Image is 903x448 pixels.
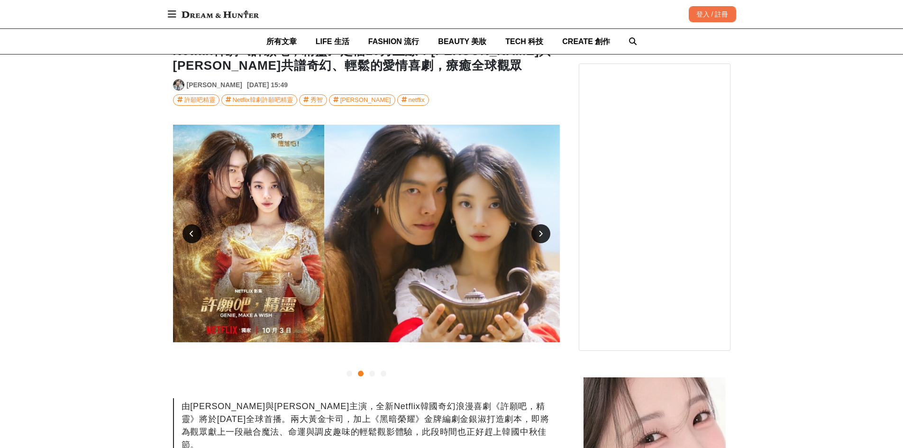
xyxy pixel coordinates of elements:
span: BEAUTY 美妝 [438,37,486,46]
h1: Netflix韓劇《許願吧，精靈》定檔10月上線！[PERSON_NAME]與[PERSON_NAME]共譜奇幻、輕鬆的愛情喜劇，療癒全球觀眾 [173,44,560,73]
span: TECH 科技 [505,37,543,46]
span: FASHION 流行 [368,37,420,46]
div: [DATE] 15:49 [247,80,288,90]
a: [PERSON_NAME] [187,80,242,90]
a: Avatar [173,79,184,91]
a: 所有文章 [266,29,297,54]
div: 許願吧精靈 [184,95,215,105]
a: TECH 科技 [505,29,543,54]
img: Dream & Hunter [177,6,264,23]
a: CREATE 創作 [562,29,610,54]
div: [PERSON_NAME] [340,95,391,105]
img: Avatar [173,80,184,90]
a: LIFE 生活 [316,29,349,54]
a: 秀智 [299,94,327,106]
span: LIFE 生活 [316,37,349,46]
a: BEAUTY 美妝 [438,29,486,54]
div: netflix [409,95,425,105]
div: 秀智 [310,95,323,105]
img: cba831ed-df59-4c09-b957-aff632aac2e2.jpg [173,125,560,342]
div: 登入 / 註冊 [689,6,736,22]
a: [PERSON_NAME] [329,94,395,106]
span: CREATE 創作 [562,37,610,46]
span: 所有文章 [266,37,297,46]
a: netflix [397,94,429,106]
a: 許願吧精靈 [173,94,219,106]
a: FASHION 流行 [368,29,420,54]
div: Netflix韓劇許願吧精靈 [233,95,293,105]
a: Netflix韓劇許願吧精靈 [221,94,297,106]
